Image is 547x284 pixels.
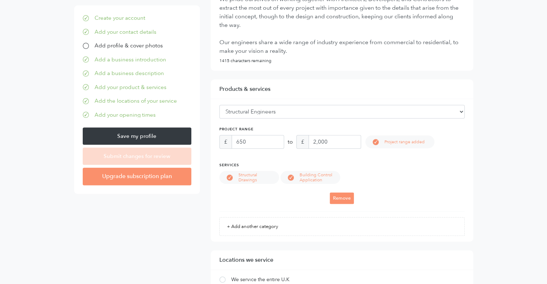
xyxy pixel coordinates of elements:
[219,135,232,149] span: £
[95,111,156,119] div: Add your opening times
[384,139,432,144] p: Project range added
[83,148,191,165] input: Submit changes for review
[288,138,293,146] span: to
[300,172,340,182] p: Building Control Application
[83,167,191,185] a: Upgrade subscription plan
[309,135,361,149] input: E.g. £10,000
[95,97,177,105] div: Add the locations of your service
[95,56,166,64] div: Add a business introduction
[219,256,465,264] h5: Locations we service
[219,163,239,168] label: Services
[95,83,167,92] div: Add your product & services
[238,172,279,182] p: Structural Drawings
[95,14,145,22] div: Create your account
[83,127,191,145] input: Save my profile
[95,42,163,50] div: Add profile & cover photos
[231,276,290,283] div: We service the entire U.K
[219,85,465,93] h5: Products & services
[219,127,254,132] label: Project range
[95,69,164,78] div: Add a business description
[219,57,465,65] p: 1415 characters remaining
[330,192,354,204] a: Remove
[219,217,465,236] a: + Add another category
[232,135,284,149] input: E.g. £500
[296,135,309,149] span: £
[95,28,156,36] div: Add your contact details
